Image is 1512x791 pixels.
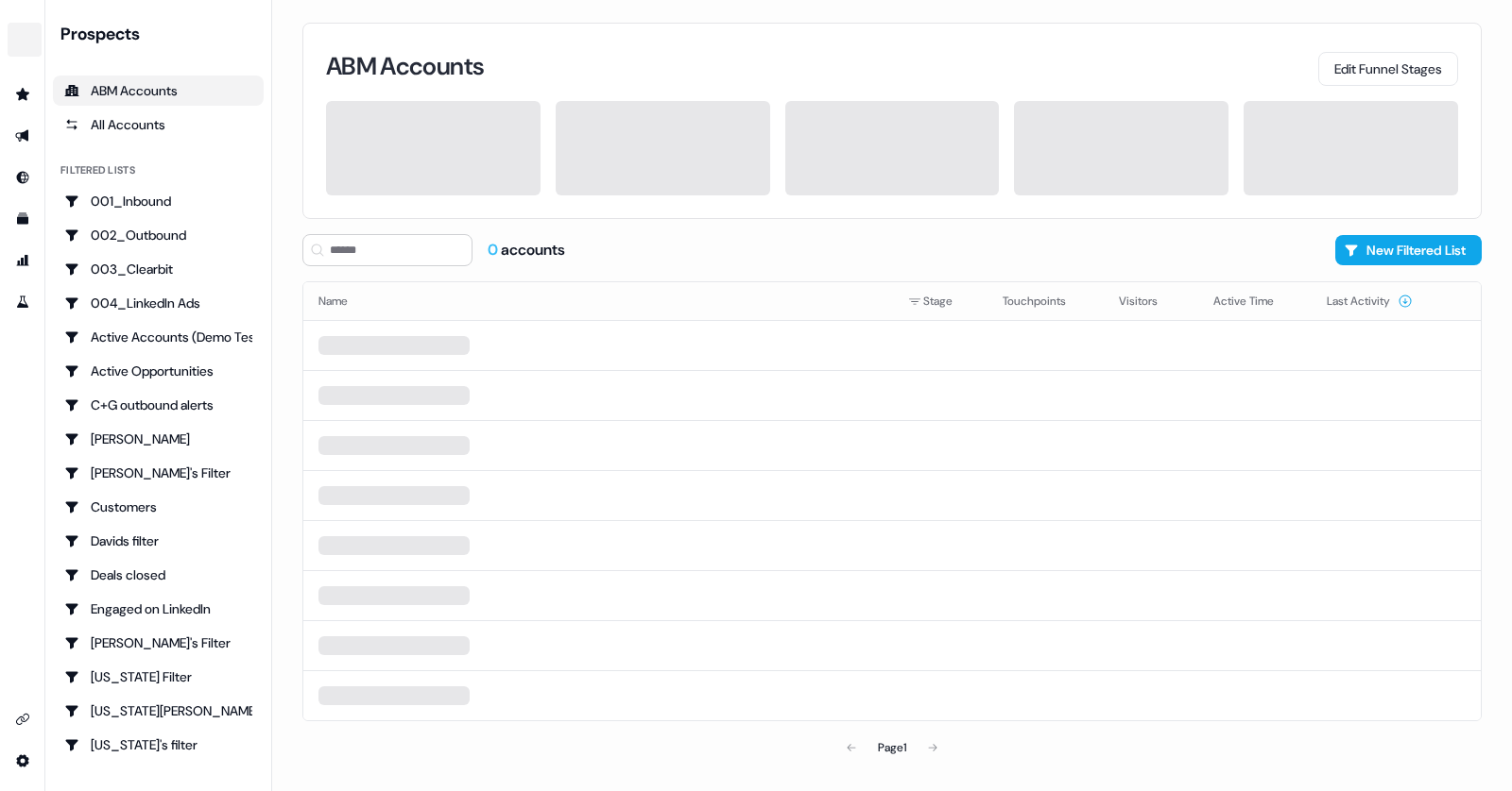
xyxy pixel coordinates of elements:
div: C+G outbound alerts [64,395,252,414]
a: Go to Georgia Slack [53,696,264,726]
div: [PERSON_NAME]'s Filter [64,633,252,652]
a: Go to C+G outbound alerts [53,390,264,420]
a: Go to Engaged on LinkedIn [53,594,264,624]
button: New Filtered List [1335,235,1482,265]
div: Filtered lists [60,162,135,178]
a: Go to integrations [8,746,38,776]
div: Customers [64,497,252,516]
a: Go to Davids filter [53,526,264,556]
a: ABM Accounts [53,76,264,106]
a: Go to 004_LinkedIn Ads [53,288,264,318]
div: Page 1 [878,738,906,757]
a: Go to experiments [8,287,38,317]
div: ABM Accounts [64,81,252,100]
button: Last Activity [1327,284,1413,318]
a: Go to prospects [8,79,38,109]
a: Go to Customers [53,492,264,522]
a: Go to Inbound [8,162,38,193]
a: Go to Active Accounts (Demo Test) [53,322,264,352]
a: Go to 002_Outbound [53,220,264,250]
button: Visitors [1119,284,1180,318]
a: Go to Georgia's filter [53,730,264,760]
div: Active Opportunities [64,362,252,380]
div: [US_STATE][PERSON_NAME] [64,701,252,720]
a: Go to Deals closed [53,560,264,590]
th: Name [303,282,893,320]
a: Go to integrations [8,704,38,734]
div: accounts [488,240,565,261]
h3: ABM Accounts [326,54,484,78]
div: 004_LinkedIn Ads [64,294,252,312]
a: Go to Geneviève's Filter [53,628,264,658]
div: [PERSON_NAME] [64,429,252,448]
a: Go to 003_Clearbit [53,254,264,284]
a: All accounts [53,109,264,140]
a: Go to Georgia Filter [53,662,264,692]
button: Active Time [1213,284,1297,318]
div: Engaged on LinkedIn [64,599,252,618]
div: Davids filter [64,531,252,550]
a: Go to Active Opportunities [53,356,264,386]
button: Touchpoints [1003,284,1089,318]
a: Go to attribution [8,245,38,276]
div: 002_Outbound [64,226,252,244]
span: 0 [488,240,501,260]
a: Go to Charlotte Stone [53,424,264,454]
button: Edit Funnel Stages [1318,52,1458,86]
div: [US_STATE]'s filter [64,735,252,754]
div: [PERSON_NAME]'s Filter [64,463,252,482]
div: 003_Clearbit [64,260,252,278]
a: Go to outbound experience [8,121,38,151]
a: Go to 001_Inbound [53,186,264,216]
div: Prospects [60,23,264,45]
a: Go to templates [8,204,38,234]
div: Active Accounts (Demo Test) [64,328,252,346]
div: [US_STATE] Filter [64,667,252,686]
div: Stage [908,292,972,311]
a: Go to Charlotte's Filter [53,458,264,488]
div: 001_Inbound [64,192,252,210]
div: Deals closed [64,565,252,584]
div: All Accounts [64,115,252,134]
